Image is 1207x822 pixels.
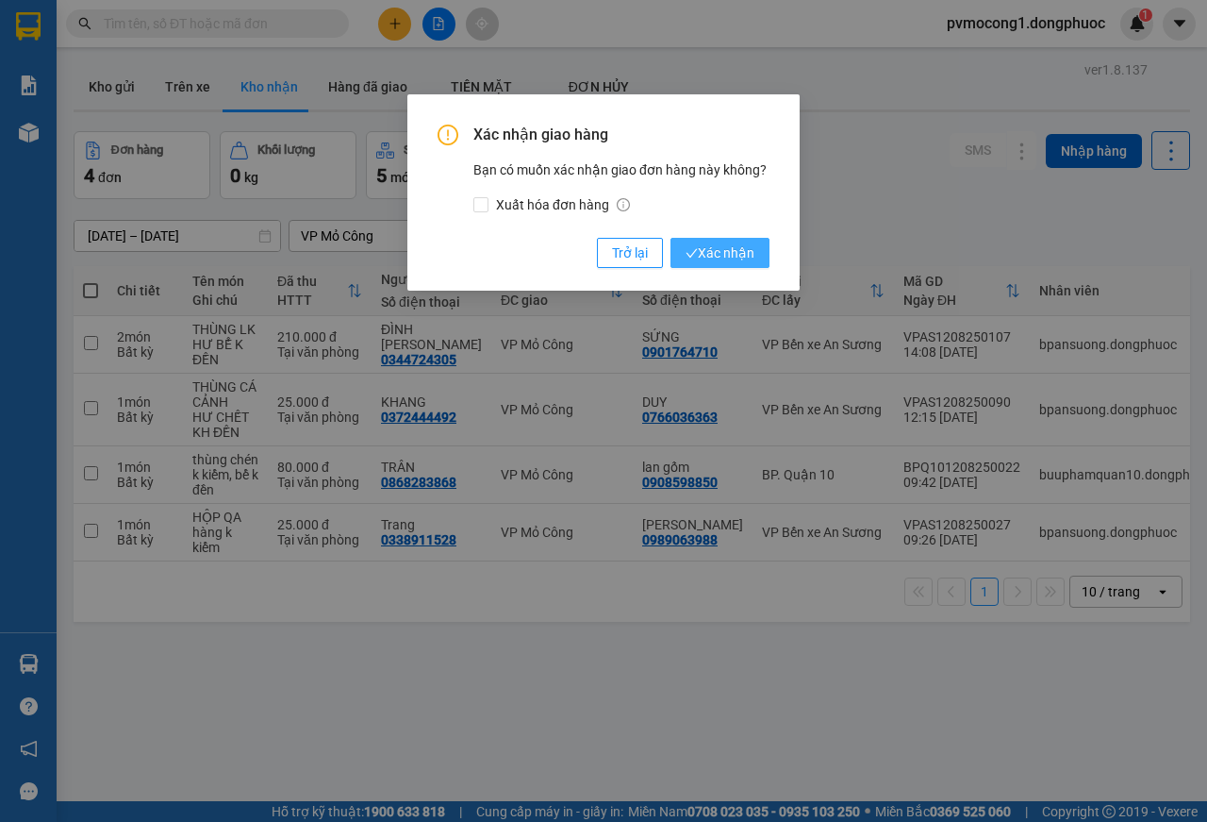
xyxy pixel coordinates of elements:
span: Xác nhận giao hàng [473,125,769,145]
button: checkXác nhận [670,238,769,268]
span: check [686,247,698,260]
span: Trở lại [612,243,648,263]
span: Xuất hóa đơn hàng [488,194,637,215]
div: Bạn có muốn xác nhận giao đơn hàng này không? [473,159,769,215]
button: Trở lại [597,238,663,268]
span: exclamation-circle [438,125,458,145]
span: Xác nhận [686,243,754,263]
span: info-circle [617,198,630,211]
